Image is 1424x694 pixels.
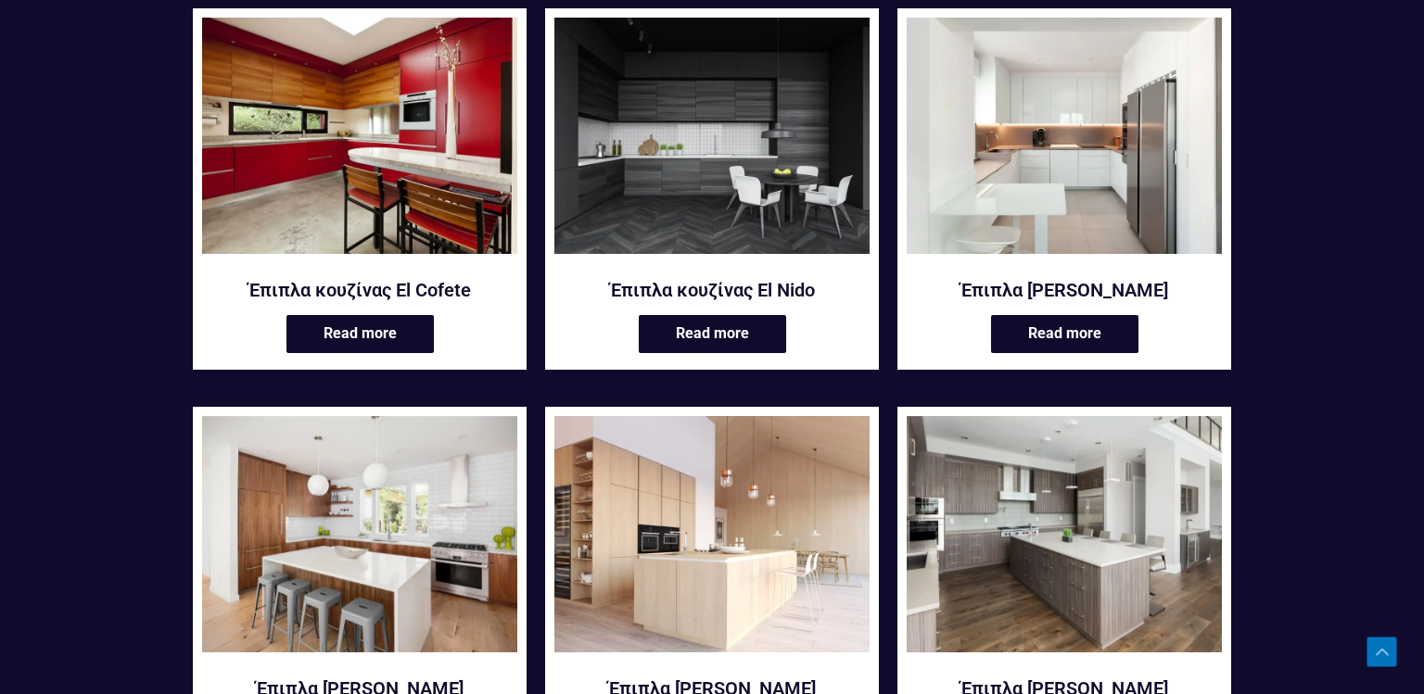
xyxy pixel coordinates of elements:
a: Έπιπλα κουζίνας Hoddevik [907,18,1222,266]
a: Έπιπλα κουζίνας El Cofete [202,18,517,266]
a: Έπιπλα [PERSON_NAME] [907,278,1222,302]
a: Read more about “Έπιπλα κουζίνας El Cofete” [286,315,434,353]
a: Read more about “Έπιπλα κουζίνας Hoddevik” [991,315,1138,353]
a: Έπιπλα κουζίνας Kai [554,416,870,664]
a: Έπιπλα κουζίνας El Nido [554,278,870,302]
a: Read more about “Έπιπλα κουζίνας El Nido” [639,315,786,353]
img: Kondoi κουζίνα [907,416,1222,652]
a: Έπιπλα κουζίνας El Nido [554,18,870,266]
a: Έπιπλα κουζίνας Ipanema [202,416,517,664]
a: Έπιπλα κουζίνας El Cofete [202,278,517,302]
a: Έπιπλα κουζίνας Kondoi [907,416,1222,664]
